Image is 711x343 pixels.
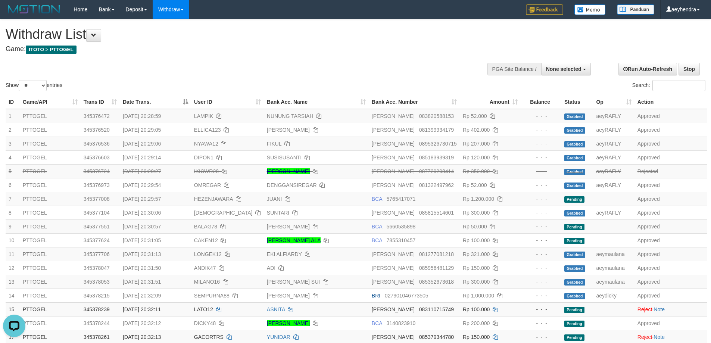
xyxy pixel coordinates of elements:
span: Rp 100.000 [463,237,490,243]
a: ASNITA [267,306,285,312]
td: aeymaulana [593,261,634,275]
a: [PERSON_NAME] SUI [267,279,320,285]
span: Pending [564,224,584,230]
a: [PERSON_NAME] [267,320,310,326]
img: MOTION_logo.png [6,4,62,15]
span: Copy 083820588153 to clipboard [419,113,454,119]
span: ITOTO > PTTOGEL [26,46,77,54]
a: SUSISUSANTI [267,155,302,160]
td: 14 [6,289,20,302]
a: Note [654,306,665,312]
span: Copy 085352673618 to clipboard [419,279,454,285]
div: - - - [524,140,558,147]
span: Copy 027901046773505 to clipboard [385,293,428,299]
span: [DATE] 20:32:11 [123,306,161,312]
td: Approved [634,206,707,219]
th: ID [6,95,20,109]
span: Rp 100.000 [463,306,490,312]
span: 345378215 [84,293,110,299]
span: None selected [546,66,581,72]
span: Copy 085379344780 to clipboard [419,334,454,340]
div: - - - [524,209,558,216]
span: BCA [372,224,382,230]
span: Pending [564,321,584,327]
a: [PERSON_NAME] ALA [267,237,321,243]
img: panduan.png [617,4,654,15]
th: User ID: activate to sort column ascending [191,95,264,109]
span: Rp 300.000 [463,279,490,285]
span: MILANO16 [194,279,220,285]
span: [DATE] 20:32:12 [123,320,161,326]
span: 345377624 [84,237,110,243]
span: Copy 081322497962 to clipboard [419,182,454,188]
span: 345376724 [84,168,110,174]
h1: Withdraw List [6,27,467,42]
td: aeydicky [593,289,634,302]
span: Rp 1.000.000 [463,293,494,299]
label: Show entries [6,80,62,91]
span: Rp 1.200.000 [463,196,494,202]
span: Rp 150.000 [463,334,490,340]
span: Grabbed [564,141,585,147]
span: SEMPURNA88 [194,293,230,299]
td: PTTOGEL [20,164,81,178]
td: 6 [6,178,20,192]
span: Pending [564,307,584,313]
td: 11 [6,247,20,261]
div: - - - [524,333,558,341]
td: 8 [6,206,20,219]
td: PTTOGEL [20,150,81,164]
th: Amount: activate to sort column ascending [460,95,521,109]
div: - - - [524,306,558,313]
span: Copy 081399934179 to clipboard [419,127,454,133]
td: aeyRAFLY [593,109,634,123]
span: Copy 085183939319 to clipboard [419,155,454,160]
div: PGA Site Balance / [487,63,541,75]
span: [DEMOGRAPHIC_DATA] [194,210,253,216]
span: 345377104 [84,210,110,216]
span: [PERSON_NAME] [372,155,415,160]
span: [DATE] 20:29:06 [123,141,161,147]
span: [DATE] 20:31:05 [123,237,161,243]
span: LONGEK12 [194,251,222,257]
td: 9 [6,219,20,233]
select: Showentries [19,80,47,91]
span: LAMPIK [194,113,213,119]
td: Approved [634,233,707,247]
a: Note [654,334,665,340]
div: - - - [524,319,558,327]
span: 345377551 [84,224,110,230]
td: aeymaulana [593,275,634,289]
div: - - - [524,237,558,244]
td: Approved [634,109,707,123]
span: [PERSON_NAME] [372,127,415,133]
a: YUNIDAR [267,334,290,340]
span: [DATE] 20:32:13 [123,334,161,340]
span: 345376973 [84,182,110,188]
div: - - - [524,278,558,286]
span: [PERSON_NAME] [372,251,415,257]
td: 5 [6,164,20,178]
td: aeyRAFLY [593,150,634,164]
a: [PERSON_NAME] [267,127,310,133]
span: Grabbed [564,113,585,120]
span: Grabbed [564,155,585,161]
span: 345378053 [84,279,110,285]
span: 345376603 [84,155,110,160]
td: aeyRAFLY [593,123,634,137]
td: PTTOGEL [20,247,81,261]
a: Run Auto-Refresh [618,63,677,75]
td: PTTOGEL [20,289,81,302]
span: [DATE] 20:29:57 [123,196,161,202]
span: Copy 5660535898 to clipboard [387,224,416,230]
a: SUNTARI [267,210,289,216]
a: Reject [637,334,652,340]
span: Copy 3140823910 to clipboard [387,320,416,326]
span: 345378261 [84,334,110,340]
div: - - - [524,223,558,230]
td: Approved [634,289,707,302]
span: Copy 085815514601 to clipboard [419,210,454,216]
span: [DATE] 20:29:05 [123,127,161,133]
span: [DATE] 20:31:51 [123,279,161,285]
td: Approved [634,137,707,150]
